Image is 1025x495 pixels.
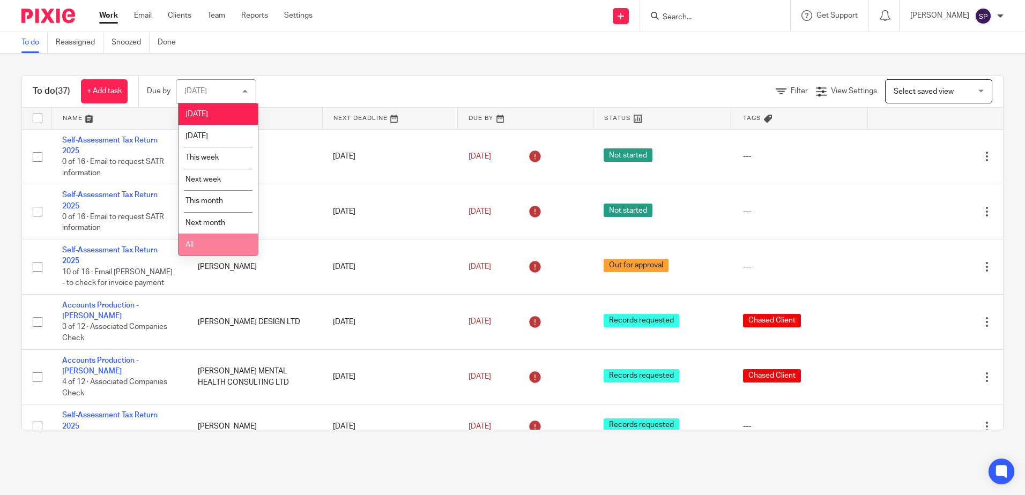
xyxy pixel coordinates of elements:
[185,241,194,249] span: All
[62,357,139,375] a: Accounts Production - [PERSON_NAME]
[284,10,313,21] a: Settings
[743,151,857,162] div: ---
[21,32,48,53] a: To do
[184,87,207,95] div: [DATE]
[743,314,801,327] span: Chased Client
[185,197,223,205] span: This month
[241,10,268,21] a: Reports
[604,204,652,217] span: Not started
[62,191,158,209] a: Self-Assessment Tax Return 2025
[62,137,158,155] a: Self-Assessment Tax Return 2025
[187,239,323,295] td: [PERSON_NAME]
[604,418,679,432] span: Records requested
[816,12,858,19] span: Get Support
[185,132,208,140] span: [DATE]
[604,314,679,327] span: Records requested
[743,261,857,272] div: ---
[322,184,458,239] td: [DATE]
[62,302,139,320] a: Accounts Production - [PERSON_NAME]
[322,404,458,448] td: [DATE]
[56,32,103,53] a: Reassigned
[975,7,992,25] img: svg%3E
[743,115,761,121] span: Tags
[147,86,170,96] p: Due by
[469,423,491,430] span: [DATE]
[185,176,221,183] span: Next week
[185,154,219,161] span: This week
[469,153,491,160] span: [DATE]
[187,349,323,404] td: [PERSON_NAME] MENTAL HEALTH CONSULTING LTD
[62,158,164,177] span: 0 of 16 · Email to request SATR information
[469,208,491,215] span: [DATE]
[469,318,491,326] span: [DATE]
[187,294,323,349] td: [PERSON_NAME] DESIGN LTD
[21,9,75,23] img: Pixie
[662,13,758,22] input: Search
[62,324,167,342] span: 3 of 12 · Associated Companies Check
[322,239,458,295] td: [DATE]
[469,263,491,271] span: [DATE]
[743,369,801,382] span: Chased Client
[604,369,679,382] span: Records requested
[185,110,208,118] span: [DATE]
[33,86,70,97] h1: To do
[894,88,954,95] span: Select saved view
[168,10,191,21] a: Clients
[322,294,458,349] td: [DATE]
[62,268,173,287] span: 10 of 16 · Email [PERSON_NAME] - to check for invoice payment
[743,206,857,217] div: ---
[158,32,184,53] a: Done
[55,87,70,95] span: (37)
[62,246,158,265] a: Self-Assessment Tax Return 2025
[791,87,808,95] span: Filter
[604,148,652,162] span: Not started
[62,213,164,232] span: 0 of 16 · Email to request SATR information
[62,411,158,430] a: Self-Assessment Tax Return 2025
[99,10,118,21] a: Work
[62,379,167,397] span: 4 of 12 · Associated Companies Check
[604,259,669,272] span: Out for approval
[743,421,857,432] div: ---
[207,10,225,21] a: Team
[185,219,225,227] span: Next month
[81,79,128,103] a: + Add task
[134,10,152,21] a: Email
[187,404,323,448] td: [PERSON_NAME]
[322,349,458,404] td: [DATE]
[910,10,969,21] p: [PERSON_NAME]
[831,87,877,95] span: View Settings
[469,373,491,380] span: [DATE]
[112,32,150,53] a: Snoozed
[322,129,458,184] td: [DATE]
